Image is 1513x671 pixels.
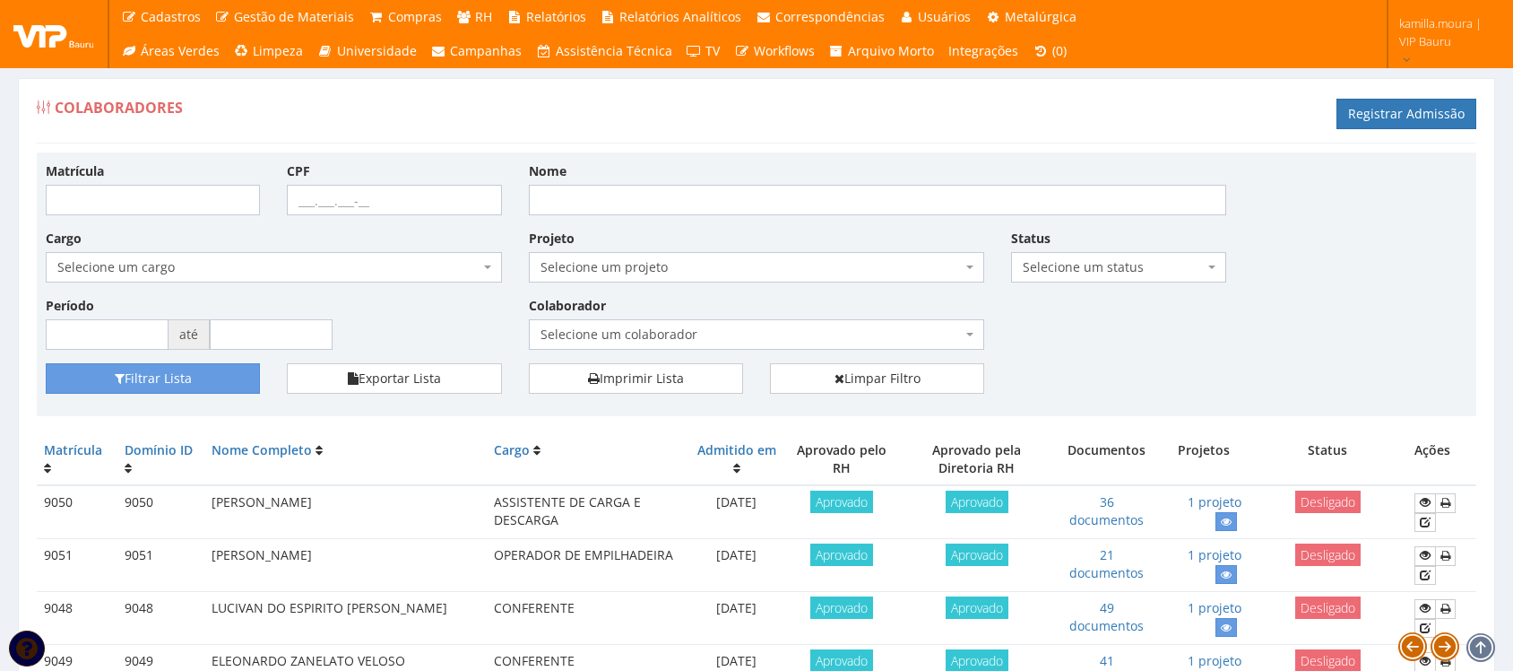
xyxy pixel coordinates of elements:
img: logo [13,21,94,48]
td: CONFERENTE [487,592,688,645]
a: Universidade [310,34,424,68]
span: Metalúrgica [1005,8,1076,25]
span: Aprovado [810,544,873,566]
span: Gestão de Materiais [234,8,354,25]
span: Integrações [948,42,1018,59]
label: Status [1011,230,1050,248]
a: 1 projeto [1188,493,1241,510]
span: Correspondências [775,8,885,25]
td: [DATE] [688,592,784,645]
a: 1 projeto [1188,652,1241,669]
input: ___.___.___-__ [287,185,501,215]
span: Aprovado [810,491,873,513]
span: Universidade [337,42,417,59]
a: Cargo [494,441,530,458]
a: Workflows [727,34,822,68]
span: Aprovado [946,544,1008,566]
span: Desligado [1295,491,1361,513]
span: Selecione um cargo [57,258,480,276]
span: Aprovado [946,491,1008,513]
label: Matrícula [46,162,104,180]
span: Compras [388,8,442,25]
span: Limpeza [253,42,303,59]
td: 9048 [117,592,204,645]
th: Projetos [1158,434,1248,485]
span: (0) [1052,42,1067,59]
a: 21 documentos [1069,546,1144,581]
span: Colaboradores [55,98,183,118]
a: (0) [1025,34,1074,68]
a: 1 projeto [1188,546,1241,563]
a: Admitido em [697,441,776,458]
span: kamilla.moura | VIP Bauru [1399,14,1490,50]
a: Assistência Técnica [529,34,679,68]
span: Selecione um colaborador [529,319,985,350]
span: Assistência Técnica [556,42,672,59]
a: Limpar Filtro [770,363,984,394]
td: OPERADOR DE EMPILHADEIRA [487,539,688,592]
span: Workflows [754,42,815,59]
label: CPF [287,162,310,180]
td: 9050 [37,485,117,539]
span: Relatórios [526,8,586,25]
a: Registrar Admissão [1336,99,1476,129]
td: [DATE] [688,485,784,539]
span: Arquivo Morto [848,42,934,59]
a: TV [679,34,728,68]
th: Aprovado pelo RH [784,434,898,485]
span: Selecione um colaborador [540,326,963,344]
th: Ações [1407,434,1476,485]
label: Nome [529,162,566,180]
span: até [169,319,210,350]
label: Colaborador [529,297,606,315]
a: Arquivo Morto [822,34,942,68]
td: [PERSON_NAME] [204,485,488,539]
span: Selecione um projeto [540,258,963,276]
span: Aprovado [810,597,873,619]
a: Limpeza [227,34,311,68]
a: 36 documentos [1069,493,1144,528]
label: Cargo [46,230,82,248]
span: Selecione um status [1011,252,1225,283]
button: Exportar Lista [287,363,501,394]
td: ASSISTENTE DE CARGA E DESCARGA [487,485,688,539]
td: 9051 [37,539,117,592]
button: Filtrar Lista [46,363,260,394]
a: Áreas Verdes [114,34,227,68]
td: 9050 [117,485,204,539]
a: Campanhas [424,34,530,68]
th: Documentos [1055,434,1158,485]
a: Nome Completo [212,441,312,458]
a: Imprimir Lista [529,363,743,394]
span: RH [475,8,492,25]
td: [DATE] [688,539,784,592]
span: Usuários [918,8,971,25]
span: Desligado [1295,544,1361,566]
span: Relatórios Analíticos [619,8,741,25]
td: LUCIVAN DO ESPIRITO [PERSON_NAME] [204,592,488,645]
label: Projeto [529,230,575,248]
span: Selecione um status [1023,258,1203,276]
a: Integrações [941,34,1025,68]
span: Desligado [1295,597,1361,619]
td: 9051 [117,539,204,592]
span: Áreas Verdes [141,42,220,59]
span: Aprovado [946,597,1008,619]
a: Matrícula [44,441,102,458]
td: [PERSON_NAME] [204,539,488,592]
th: Status [1249,434,1407,485]
a: Domínio ID [125,441,193,458]
a: 49 documentos [1069,599,1144,634]
span: Cadastros [141,8,201,25]
a: 1 projeto [1188,599,1241,616]
label: Período [46,297,94,315]
th: Aprovado pela Diretoria RH [898,434,1055,485]
span: Campanhas [450,42,522,59]
span: Selecione um cargo [46,252,502,283]
span: Selecione um projeto [529,252,985,283]
td: 9048 [37,592,117,645]
span: TV [705,42,720,59]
